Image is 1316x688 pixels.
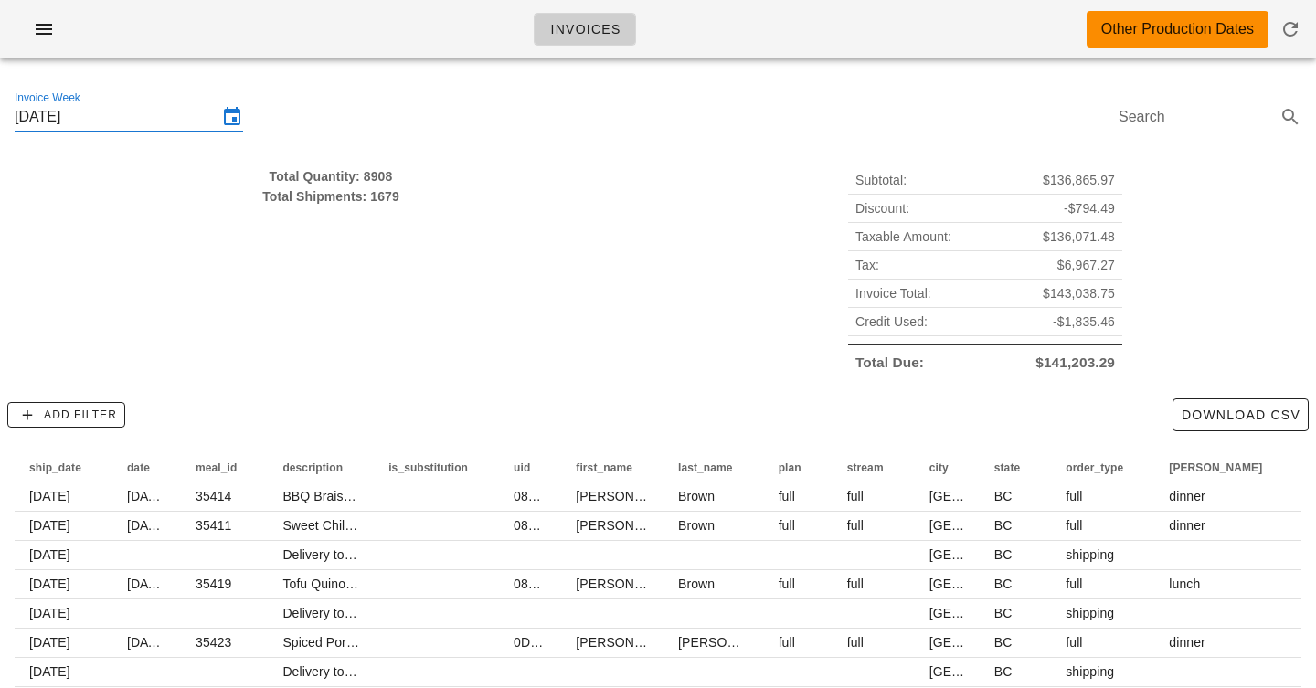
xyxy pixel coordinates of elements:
span: stream [847,461,884,474]
span: full [847,518,864,533]
a: Invoices [534,13,636,46]
span: full [847,635,864,650]
div: Other Production Dates [1101,18,1254,40]
span: shipping [1066,664,1114,679]
span: Invoice Total: [855,283,931,303]
label: Invoice Week [15,91,80,105]
span: dinner [1169,635,1205,650]
div: Total Quantity: 8908 [15,166,647,186]
span: 35411 [196,518,231,533]
span: first_name [576,461,632,474]
span: order_type [1066,461,1123,474]
span: full [847,577,864,591]
span: 35419 [196,577,231,591]
div: Total Shipments: 1679 [15,186,647,206]
span: [GEOGRAPHIC_DATA] [929,606,1064,620]
span: 35423 [196,635,231,650]
th: first_name: Not sorted. Activate to sort ascending. [561,453,663,482]
th: plan: Not sorted. Activate to sort ascending. [764,453,833,482]
span: full [1066,635,1082,650]
span: BC [994,606,1013,620]
th: city: Not sorted. Activate to sort ascending. [915,453,980,482]
span: Download CSV [1181,408,1300,422]
span: last_name [678,461,733,474]
span: 08HtNpkyZMdaNfog0j35Lis5a8L2 [514,518,708,533]
span: 0Deiml0YcsepeSXGQksxdCxGb0e2 [514,635,723,650]
span: full [779,577,795,591]
th: description: Not sorted. Activate to sort ascending. [268,453,374,482]
span: full [1066,518,1082,533]
span: [DATE] [29,489,70,503]
span: is_substitution [388,461,468,474]
span: Sweet Chili Chicken Thighs with Potato Wedges [282,518,559,533]
span: Total Due: [855,353,924,373]
span: [PERSON_NAME] [576,635,682,650]
span: Add Filter [16,407,117,423]
span: [GEOGRAPHIC_DATA] [929,577,1064,591]
span: Credit Used: [855,312,928,332]
span: BC [994,547,1013,562]
span: [DATE] [29,547,70,562]
span: [DATE] [29,606,70,620]
span: [PERSON_NAME] [576,489,682,503]
span: $143,038.75 [1043,283,1115,303]
span: Subtotal: [855,170,907,190]
span: city [929,461,949,474]
span: BC [994,518,1013,533]
th: ship_date: Not sorted. Activate to sort ascending. [15,453,112,482]
span: shipping [1066,606,1114,620]
span: Brown [678,518,715,533]
th: stream: Not sorted. Activate to sort ascending. [833,453,915,482]
span: [PERSON_NAME] [576,518,682,533]
span: BC [994,664,1013,679]
span: [GEOGRAPHIC_DATA] [929,635,1064,650]
span: Tofu Quinoa Bowl with Mango Dressing [282,577,509,591]
span: Taxable Amount: [855,227,951,247]
th: uid: Not sorted. Activate to sort ascending. [499,453,561,482]
span: full [1066,489,1082,503]
span: $141,203.29 [1035,353,1115,373]
span: Spiced Pork Chops & Lentil Chili [282,635,470,650]
th: last_name: Not sorted. Activate to sort ascending. [663,453,764,482]
span: full [847,489,864,503]
span: full [779,489,795,503]
button: Add Filter [7,402,125,428]
span: Delivery to [GEOGRAPHIC_DATA] (V5Y0G8) [282,664,544,679]
span: -$1,835.46 [1053,312,1115,332]
span: date [127,461,150,474]
span: plan [779,461,801,474]
th: is_substitution: Not sorted. Activate to sort ascending. [374,453,499,482]
span: [DATE] [127,577,168,591]
span: [DATE] [127,635,168,650]
span: $136,865.97 [1043,170,1115,190]
span: $136,071.48 [1043,227,1115,247]
span: [DATE] [29,518,70,533]
span: [DATE] [29,577,70,591]
span: dinner [1169,518,1205,533]
span: Brown [678,489,715,503]
span: Tax: [855,255,879,275]
span: uid [514,461,530,474]
span: [DATE] [29,664,70,679]
span: full [1066,577,1082,591]
span: Discount: [855,198,909,218]
button: Download CSV [1173,398,1309,431]
th: state: Not sorted. Activate to sort ascending. [980,453,1052,482]
span: [PERSON_NAME] [1169,461,1262,474]
th: date: Not sorted. Activate to sort ascending. [112,453,181,482]
span: [GEOGRAPHIC_DATA] [929,518,1064,533]
span: BBQ Braised Beef with Sweet Potato Mash [282,489,531,503]
span: 08HtNpkyZMdaNfog0j35Lis5a8L2 [514,489,708,503]
th: order_type: Not sorted. Activate to sort ascending. [1051,453,1154,482]
span: state [994,461,1021,474]
span: Invoices [549,22,621,37]
span: Delivery to [GEOGRAPHIC_DATA] (V5N 1R4) [282,547,547,562]
span: full [779,635,795,650]
span: Delivery to [GEOGRAPHIC_DATA] (V5N 1R4) [282,606,547,620]
span: 08HtNpkyZMdaNfog0j35Lis5a8L2 [514,577,708,591]
span: lunch [1169,577,1200,591]
span: [PERSON_NAME] [576,577,682,591]
span: [DATE] [127,518,168,533]
span: $6,967.27 [1057,255,1115,275]
span: ship_date [29,461,81,474]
